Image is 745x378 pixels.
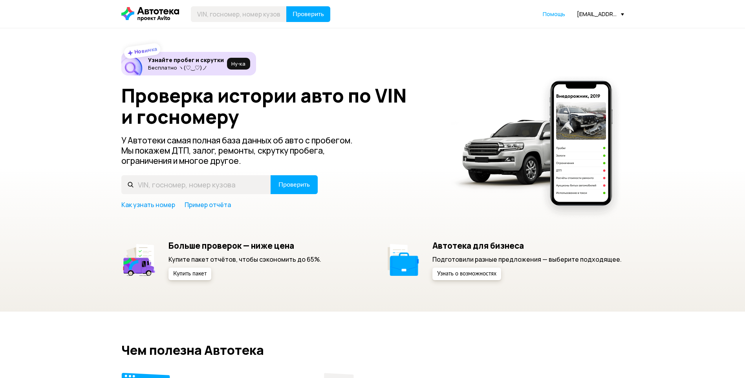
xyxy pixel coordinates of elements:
[437,271,496,277] span: Узнать о возможностях
[543,10,565,18] a: Помощь
[577,10,624,18] div: [EMAIL_ADDRESS][DOMAIN_NAME]
[168,268,211,280] button: Купить пакет
[271,175,318,194] button: Проверить
[231,61,245,67] span: Ну‑ка
[432,255,622,264] p: Подготовили разные предложения — выберите подходящее.
[432,240,622,251] h5: Автотека для бизнеса
[148,64,224,71] p: Бесплатно ヽ(♡‿♡)ノ
[121,200,175,209] a: Как узнать номер
[121,135,366,166] p: У Автотеки самая полная база данных об авто с пробегом. Мы покажем ДТП, залог, ремонты, скрутку п...
[121,85,441,127] h1: Проверка истории авто по VIN и госномеру
[121,343,624,357] h2: Чем полезна Автотека
[134,45,157,55] strong: Новинка
[191,6,287,22] input: VIN, госномер, номер кузова
[286,6,330,22] button: Проверить
[148,57,224,64] h6: Узнайте пробег и скрутки
[168,240,321,251] h5: Больше проверок — ниже цена
[432,268,501,280] button: Узнать о возможностях
[173,271,207,277] span: Купить пакет
[185,200,231,209] a: Пример отчёта
[278,182,310,188] span: Проверить
[168,255,321,264] p: Купите пакет отчётов, чтобы сэкономить до 65%.
[121,175,271,194] input: VIN, госномер, номер кузова
[293,11,324,17] span: Проверить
